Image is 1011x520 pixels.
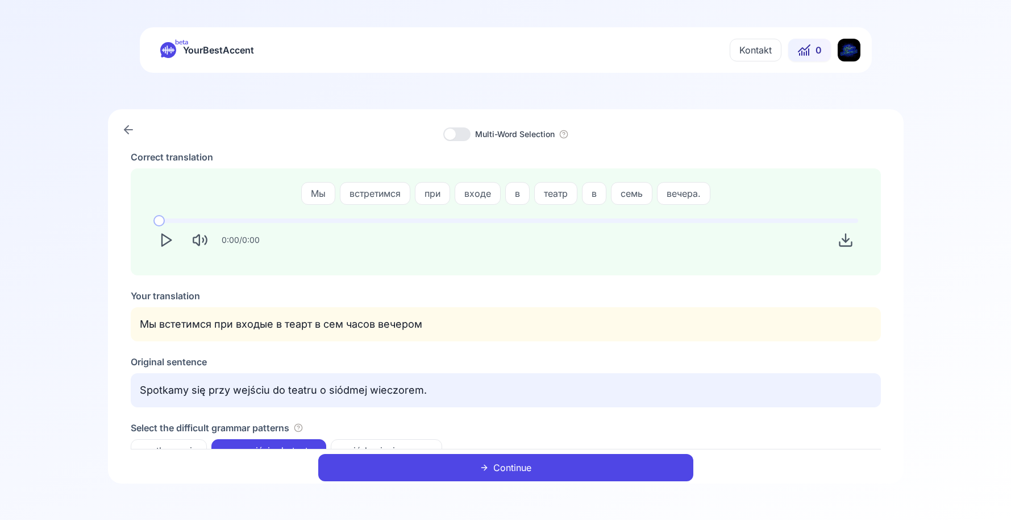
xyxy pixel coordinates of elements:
div: 0:00 / 0:00 [222,234,260,246]
span: 0 [816,43,822,57]
button: семь [611,182,652,205]
h2: Original sentence [131,355,207,369]
span: YourBestAccent [183,42,254,58]
button: Kontakt [730,39,781,61]
span: входе [455,187,500,200]
span: Мы [302,187,335,200]
span: beta [175,38,188,47]
button: в [582,182,606,205]
span: вечера. [658,187,710,200]
h2: Your translation [131,289,200,303]
button: Мы [301,182,335,205]
span: в [583,187,606,200]
button: вечера. [657,182,710,205]
button: Mute [188,228,213,253]
span: театр [535,187,577,200]
span: в [506,187,529,200]
button: Multi-Word Selection [475,129,555,140]
span: встретимся [340,187,410,200]
button: Download audio [833,228,858,253]
p: Мы встетимся при входые в теарт в сем часов вечером [140,316,872,332]
h2: Correct translation [131,150,213,164]
p: Spotkamy się przy wejściu do teatru o siódmej wieczorem. [140,382,872,398]
button: встретимся [340,182,410,205]
img: KU [838,39,860,61]
span: при [415,187,450,200]
button: в [505,182,530,205]
span: семь [611,187,652,200]
button: Continue [318,454,693,481]
button: 0 [788,39,831,61]
span: spotkamy się [131,444,206,457]
span: o siódmej wieczorem [331,444,442,457]
button: входе [455,182,501,205]
button: театр [534,182,577,205]
button: при [415,182,450,205]
a: betaYourBestAccent [151,42,263,58]
span: przy wejściu do teatru [212,444,326,457]
button: Play [153,228,178,253]
h4: Select the difficult grammar patterns [131,421,289,435]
